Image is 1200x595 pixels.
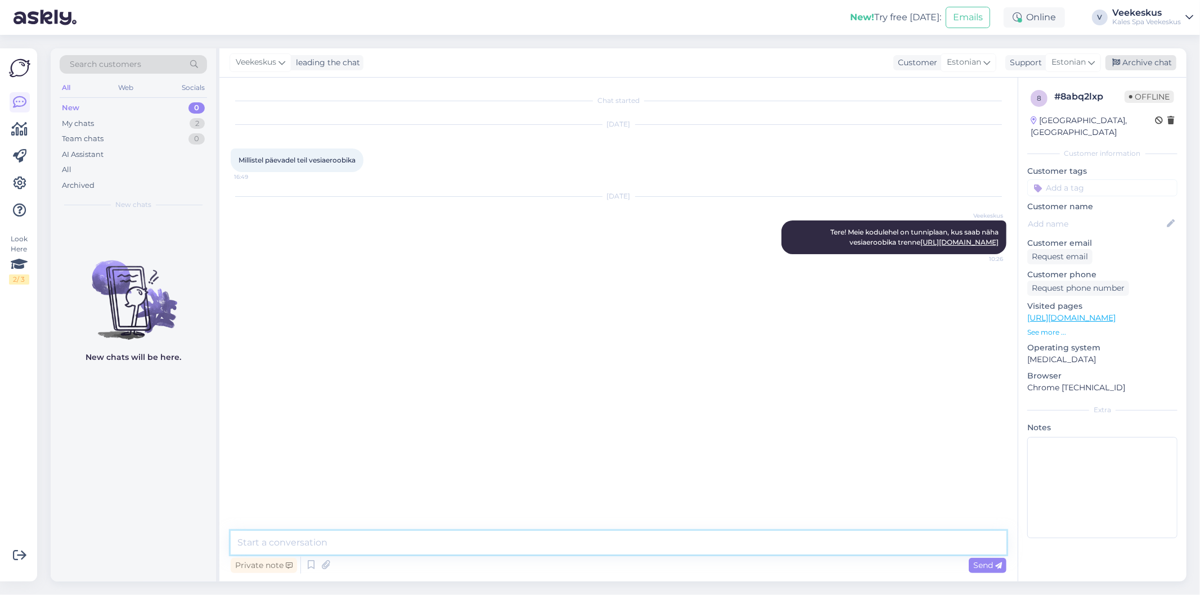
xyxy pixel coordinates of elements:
[1027,313,1116,323] a: [URL][DOMAIN_NAME]
[920,238,999,246] a: [URL][DOMAIN_NAME]
[1112,17,1181,26] div: Kales Spa Veekeskus
[1027,327,1177,337] p: See more ...
[830,228,1000,246] span: Tere! Meie kodulehel on tunniplaan, kus saab näha vesiaeroobika trenne
[1027,165,1177,177] p: Customer tags
[1027,201,1177,213] p: Customer name
[1112,8,1181,17] div: Veekeskus
[1027,354,1177,366] p: [MEDICAL_DATA]
[1027,179,1177,196] input: Add a tag
[1054,90,1125,103] div: # 8abq2lxp
[1051,56,1086,69] span: Estonian
[1028,218,1165,230] input: Add name
[188,102,205,114] div: 0
[9,274,29,285] div: 2 / 3
[1027,370,1177,382] p: Browser
[9,57,30,79] img: Askly Logo
[62,164,71,175] div: All
[1027,405,1177,415] div: Extra
[190,118,205,129] div: 2
[1027,269,1177,281] p: Customer phone
[1004,7,1065,28] div: Online
[1031,115,1155,138] div: [GEOGRAPHIC_DATA], [GEOGRAPHIC_DATA]
[188,133,205,145] div: 0
[115,200,151,210] span: New chats
[946,7,990,28] button: Emails
[1112,8,1193,26] a: VeekeskusKales Spa Veekeskus
[62,102,79,114] div: New
[1027,249,1093,264] div: Request email
[116,80,136,95] div: Web
[179,80,207,95] div: Socials
[62,118,94,129] div: My chats
[86,351,181,363] p: New chats will be here.
[1027,281,1129,296] div: Request phone number
[231,119,1006,129] div: [DATE]
[291,57,360,69] div: leading the chat
[1005,57,1042,69] div: Support
[62,133,104,145] div: Team chats
[9,234,29,285] div: Look Here
[893,57,937,69] div: Customer
[62,180,95,191] div: Archived
[961,211,1003,220] span: Veekeskus
[239,156,356,164] span: Millistel päevadel teil vesiaeroobika
[1027,382,1177,394] p: Chrome [TECHNICAL_ID]
[961,255,1003,263] span: 10:26
[850,12,874,22] b: New!
[60,80,73,95] div: All
[231,191,1006,201] div: [DATE]
[51,240,216,341] img: No chats
[1027,300,1177,312] p: Visited pages
[1037,94,1041,102] span: 8
[231,558,297,573] div: Private note
[973,560,1002,570] span: Send
[1125,91,1174,103] span: Offline
[1027,422,1177,434] p: Notes
[70,58,141,70] span: Search customers
[850,11,941,24] div: Try free [DATE]:
[1092,10,1108,25] div: V
[231,96,1006,106] div: Chat started
[234,173,276,181] span: 16:49
[1027,237,1177,249] p: Customer email
[236,56,276,69] span: Veekeskus
[1105,55,1176,70] div: Archive chat
[1027,148,1177,159] div: Customer information
[1027,342,1177,354] p: Operating system
[947,56,981,69] span: Estonian
[62,149,104,160] div: AI Assistant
